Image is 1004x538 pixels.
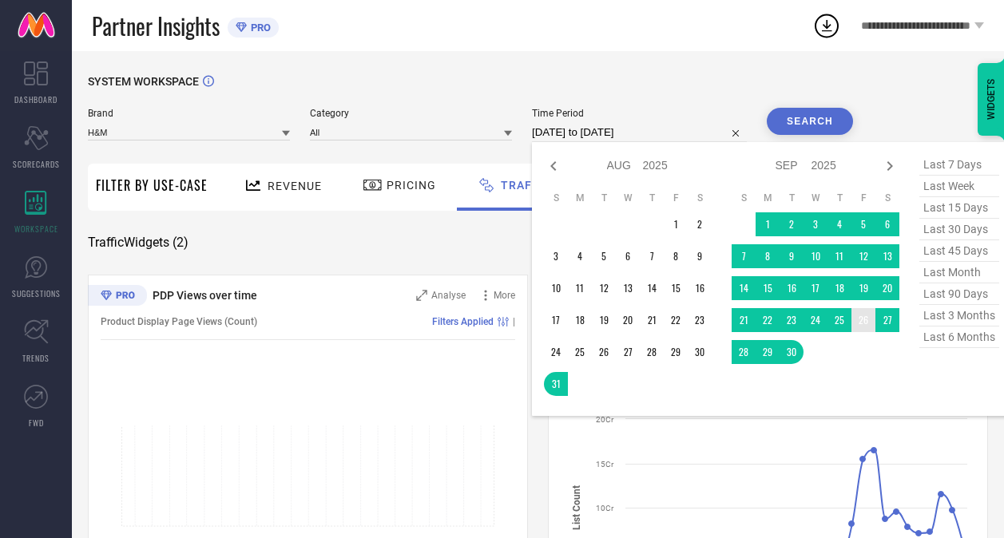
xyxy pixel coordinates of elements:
td: Sat Aug 09 2025 [688,244,712,268]
span: TRENDS [22,352,50,364]
th: Monday [756,192,780,204]
td: Tue Aug 26 2025 [592,340,616,364]
div: Open download list [812,11,841,40]
span: SCORECARDS [13,158,60,170]
td: Sat Aug 16 2025 [688,276,712,300]
button: Search [767,108,853,135]
span: Category [310,108,512,119]
td: Mon Aug 11 2025 [568,276,592,300]
span: Pricing [387,179,436,192]
span: Filter By Use-Case [96,176,208,195]
th: Thursday [640,192,664,204]
th: Friday [851,192,875,204]
span: WORKSPACE [14,223,58,235]
th: Saturday [875,192,899,204]
td: Wed Aug 20 2025 [616,308,640,332]
td: Wed Aug 13 2025 [616,276,640,300]
td: Wed Sep 10 2025 [804,244,827,268]
span: last 6 months [919,326,999,348]
td: Tue Sep 16 2025 [780,276,804,300]
td: Sat Sep 20 2025 [875,276,899,300]
span: last 90 days [919,283,999,305]
td: Thu Aug 14 2025 [640,276,664,300]
div: Premium [88,285,147,309]
text: 20Cr [596,415,614,424]
td: Sun Sep 28 2025 [732,340,756,364]
td: Sat Sep 27 2025 [875,308,899,332]
td: Thu Aug 07 2025 [640,244,664,268]
span: last 30 days [919,219,999,240]
span: last 3 months [919,305,999,326]
td: Sun Aug 03 2025 [544,244,568,268]
td: Wed Sep 24 2025 [804,308,827,332]
td: Wed Aug 27 2025 [616,340,640,364]
td: Sat Sep 06 2025 [875,212,899,236]
td: Thu Sep 11 2025 [827,244,851,268]
td: Sat Aug 23 2025 [688,308,712,332]
span: DASHBOARD [14,93,58,105]
td: Thu Sep 18 2025 [827,276,851,300]
div: Previous month [544,156,563,176]
div: Next month [880,156,899,176]
td: Fri Aug 08 2025 [664,244,688,268]
td: Thu Aug 28 2025 [640,340,664,364]
span: | [513,316,515,327]
td: Tue Sep 30 2025 [780,340,804,364]
span: Product Display Page Views (Count) [101,316,257,327]
td: Mon Aug 04 2025 [568,244,592,268]
th: Thursday [827,192,851,204]
th: Tuesday [780,192,804,204]
span: PDP Views over time [153,289,257,302]
td: Tue Sep 23 2025 [780,308,804,332]
td: Thu Sep 25 2025 [827,308,851,332]
td: Sun Aug 31 2025 [544,372,568,396]
td: Tue Aug 19 2025 [592,308,616,332]
td: Sun Sep 07 2025 [732,244,756,268]
th: Wednesday [804,192,827,204]
td: Sun Sep 14 2025 [732,276,756,300]
td: Sat Sep 13 2025 [875,244,899,268]
span: last month [919,262,999,283]
td: Sat Aug 30 2025 [688,340,712,364]
td: Tue Aug 12 2025 [592,276,616,300]
td: Sun Aug 10 2025 [544,276,568,300]
th: Tuesday [592,192,616,204]
td: Tue Sep 09 2025 [780,244,804,268]
td: Mon Sep 08 2025 [756,244,780,268]
span: Revenue [268,180,322,192]
td: Wed Aug 06 2025 [616,244,640,268]
td: Fri Aug 29 2025 [664,340,688,364]
input: Select time period [532,123,747,142]
td: Fri Sep 26 2025 [851,308,875,332]
td: Fri Sep 12 2025 [851,244,875,268]
td: Sun Aug 17 2025 [544,308,568,332]
td: Fri Sep 05 2025 [851,212,875,236]
th: Sunday [544,192,568,204]
td: Fri Sep 19 2025 [851,276,875,300]
th: Saturday [688,192,712,204]
tspan: List Count [571,485,582,530]
span: PRO [247,22,271,34]
td: Wed Sep 17 2025 [804,276,827,300]
text: 10Cr [596,504,614,512]
span: Traffic [501,179,551,192]
span: last week [919,176,999,197]
td: Tue Aug 05 2025 [592,244,616,268]
td: Fri Aug 15 2025 [664,276,688,300]
td: Mon Sep 22 2025 [756,308,780,332]
td: Tue Sep 02 2025 [780,212,804,236]
td: Sun Sep 21 2025 [732,308,756,332]
th: Wednesday [616,192,640,204]
span: Partner Insights [92,10,220,42]
th: Sunday [732,192,756,204]
td: Thu Sep 04 2025 [827,212,851,236]
span: Filters Applied [432,316,494,327]
td: Fri Aug 01 2025 [664,212,688,236]
svg: Zoom [416,290,427,301]
span: More [494,290,515,301]
text: 15Cr [596,460,614,469]
td: Mon Aug 18 2025 [568,308,592,332]
th: Monday [568,192,592,204]
td: Mon Aug 25 2025 [568,340,592,364]
td: Mon Sep 15 2025 [756,276,780,300]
